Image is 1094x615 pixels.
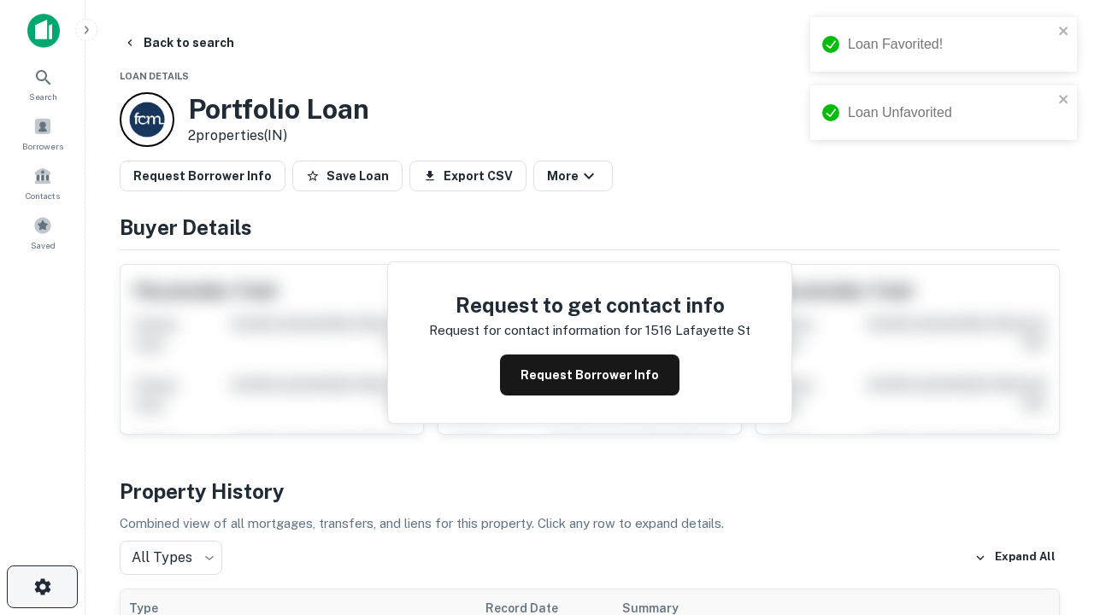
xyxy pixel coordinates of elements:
span: Loan Details [120,71,189,81]
p: Request for contact information for [429,320,642,341]
h4: Request to get contact info [429,290,750,320]
p: 2 properties (IN) [188,126,369,146]
p: 1516 lafayette st [645,320,750,341]
h4: Buyer Details [120,212,1060,243]
button: Request Borrower Info [500,354,679,395]
span: Borrowers [22,139,63,153]
button: Save Loan [292,161,403,191]
h4: Property History [120,476,1060,507]
span: Saved [31,238,56,252]
span: Contacts [26,189,60,202]
a: Contacts [5,160,80,206]
iframe: Chat Widget [1009,424,1094,506]
button: Expand All [970,545,1060,571]
p: Combined view of all mortgages, transfers, and liens for this property. Click any row to expand d... [120,513,1060,534]
button: close [1058,24,1070,40]
button: close [1058,92,1070,108]
button: Back to search [116,27,241,58]
a: Search [5,61,80,107]
button: Request Borrower Info [120,161,285,191]
img: capitalize-icon.png [27,14,60,48]
a: Saved [5,209,80,255]
button: More [533,161,613,191]
h3: Portfolio Loan [188,93,369,126]
div: All Types [120,541,222,575]
span: Search [29,90,57,103]
div: Loan Favorited! [848,34,1053,55]
div: Loan Unfavorited [848,102,1053,123]
button: Export CSV [409,161,526,191]
a: Borrowers [5,110,80,156]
